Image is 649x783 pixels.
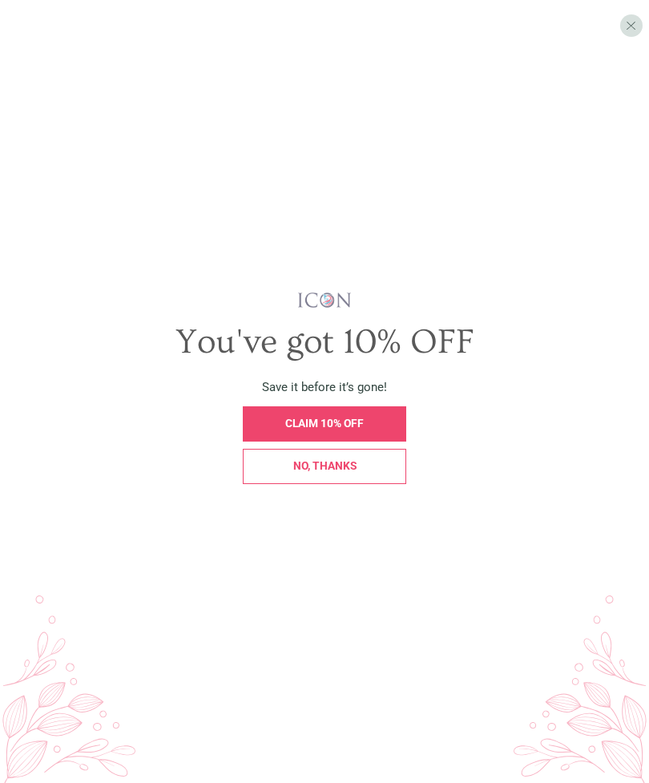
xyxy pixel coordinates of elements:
span: You've got 10% OFF [175,322,474,361]
span: Save it before it’s gone! [262,380,387,394]
img: iconwallstickersl_1754656298800.png [296,292,353,309]
span: No, thanks [293,459,357,472]
span: CLAIM 10% OFF [285,417,364,430]
span: X [626,18,636,33]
